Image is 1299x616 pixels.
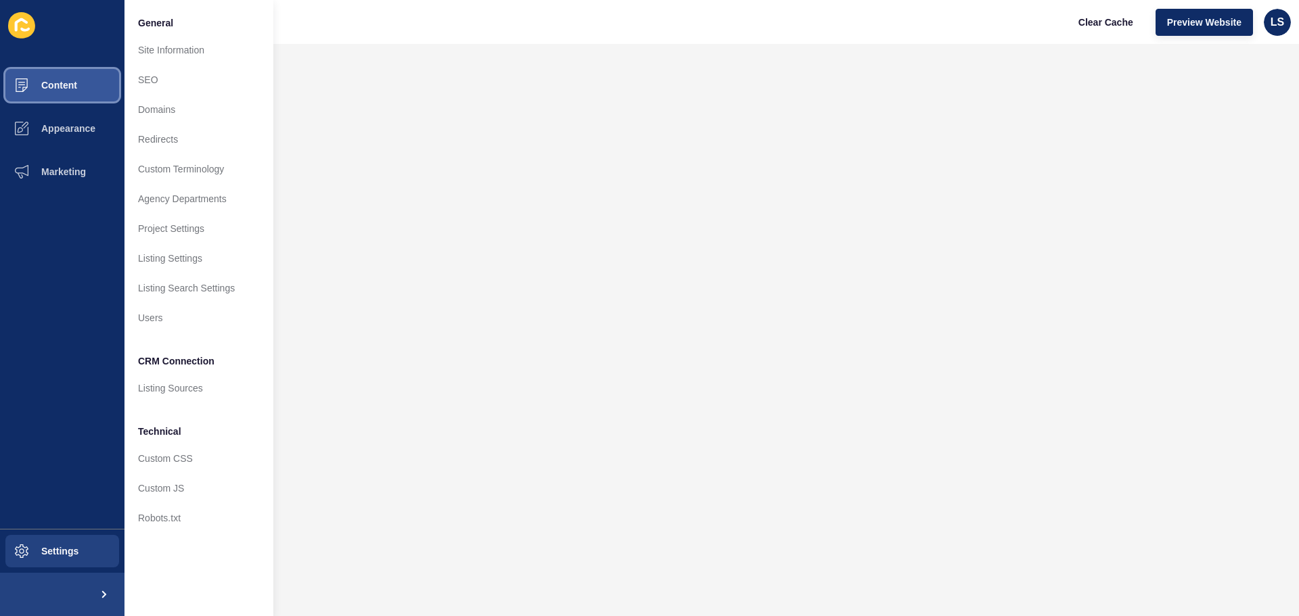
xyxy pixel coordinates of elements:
a: Robots.txt [124,503,273,533]
a: Listing Settings [124,243,273,273]
button: Preview Website [1156,9,1253,36]
a: Redirects [124,124,273,154]
span: General [138,16,173,30]
a: Users [124,303,273,333]
a: Domains [124,95,273,124]
span: LS [1271,16,1284,29]
a: Project Settings [124,214,273,243]
span: CRM Connection [138,354,214,368]
span: Technical [138,425,181,438]
a: Custom JS [124,473,273,503]
a: Agency Departments [124,184,273,214]
a: Custom CSS [124,444,273,473]
a: Site Information [124,35,273,65]
a: SEO [124,65,273,95]
a: Listing Search Settings [124,273,273,303]
a: Listing Sources [124,373,273,403]
span: Clear Cache [1078,16,1133,29]
button: Clear Cache [1067,9,1145,36]
a: Custom Terminology [124,154,273,184]
span: Preview Website [1167,16,1241,29]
